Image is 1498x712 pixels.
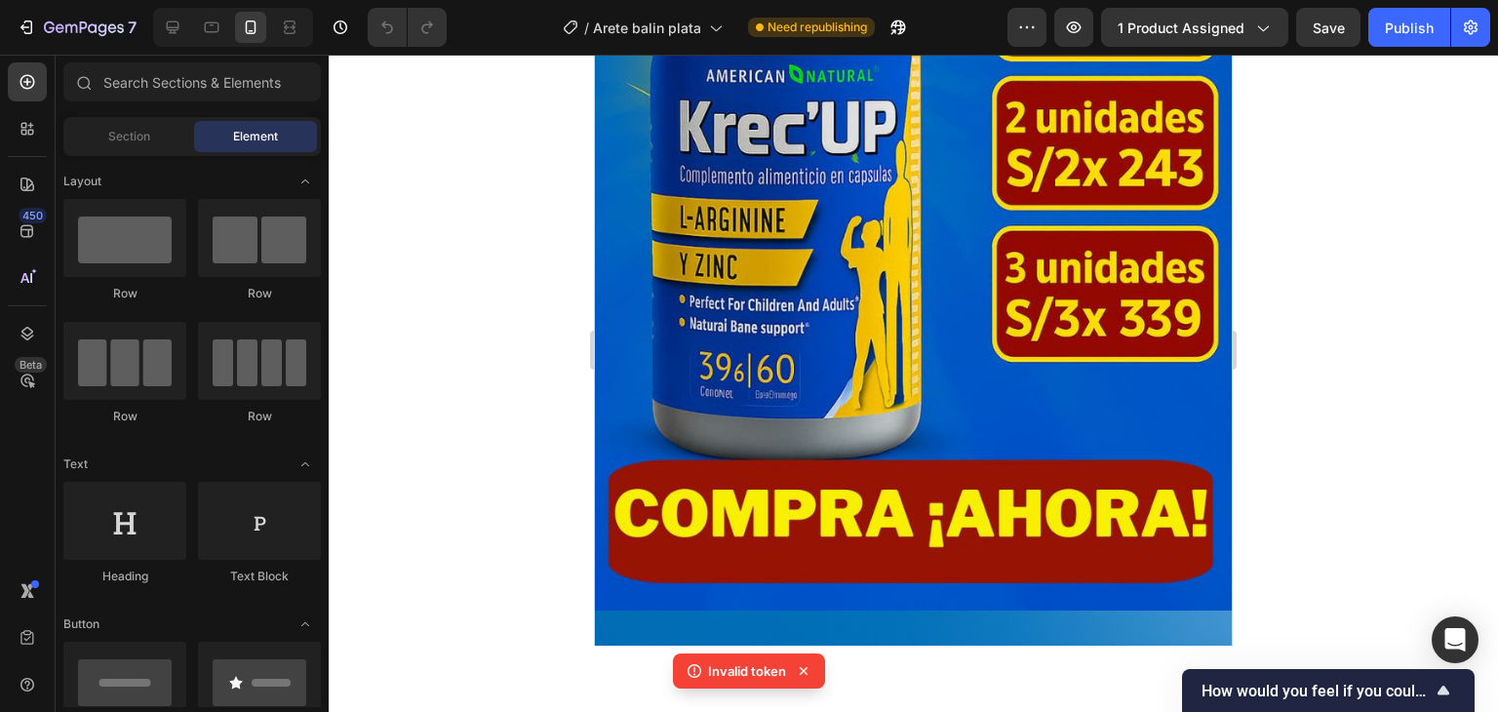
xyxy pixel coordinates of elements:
[1101,8,1288,47] button: 1 product assigned
[128,16,137,39] p: 7
[368,8,447,47] div: Undo/Redo
[19,208,47,223] div: 450
[198,568,321,585] div: Text Block
[63,62,321,101] input: Search Sections & Elements
[1118,18,1244,38] span: 1 product assigned
[1432,616,1478,663] div: Open Intercom Messenger
[584,18,589,38] span: /
[1296,8,1360,47] button: Save
[63,408,186,425] div: Row
[768,19,867,36] span: Need republishing
[63,568,186,585] div: Heading
[1202,682,1432,700] span: How would you feel if you could no longer use GemPages?
[63,173,101,190] span: Layout
[1202,679,1455,702] button: Show survey - How would you feel if you could no longer use GemPages?
[108,128,150,145] span: Section
[708,661,786,681] p: Invalid token
[233,128,278,145] span: Element
[290,609,321,640] span: Toggle open
[63,455,88,473] span: Text
[595,55,1232,646] iframe: Design area
[198,408,321,425] div: Row
[1368,8,1450,47] button: Publish
[593,18,701,38] span: Arete balin plata
[198,285,321,302] div: Row
[63,285,186,302] div: Row
[1313,20,1345,36] span: Save
[15,357,47,373] div: Beta
[1385,18,1434,38] div: Publish
[290,449,321,480] span: Toggle open
[290,166,321,197] span: Toggle open
[63,615,99,633] span: Button
[8,8,145,47] button: 7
